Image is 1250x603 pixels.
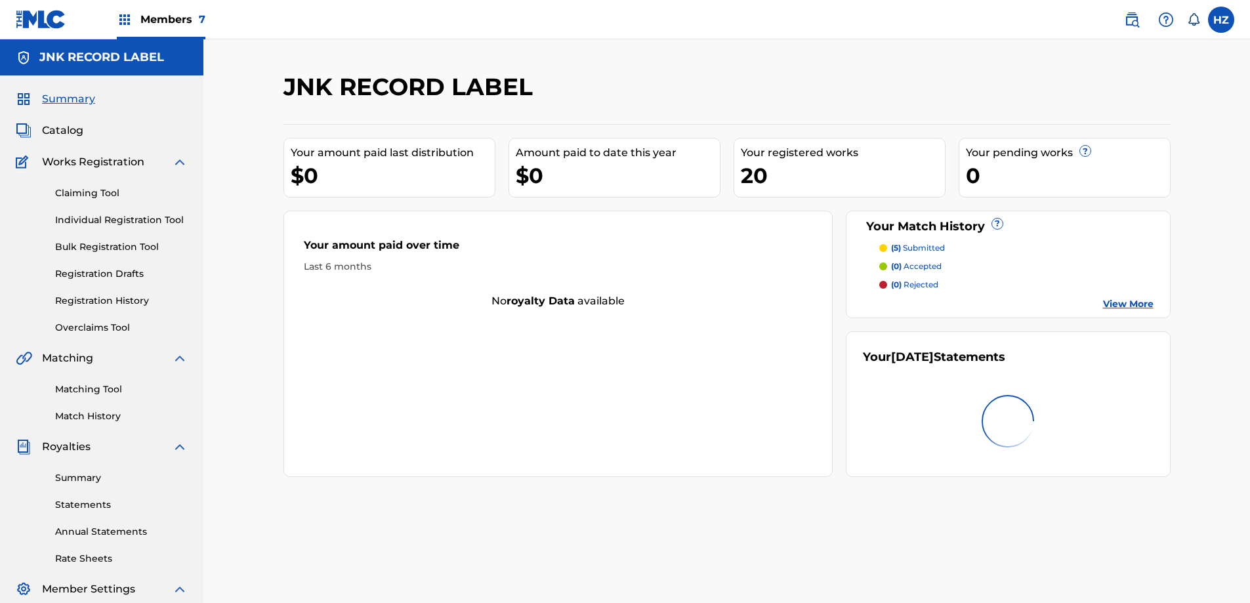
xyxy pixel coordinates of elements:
p: rejected [891,279,938,291]
a: (0) accepted [879,260,1154,272]
div: Amount paid to date this year [516,145,720,161]
span: ? [992,218,1003,229]
img: expand [172,350,188,366]
img: search [1124,12,1140,28]
span: [DATE] [891,350,934,364]
div: 20 [741,161,945,190]
a: View More [1103,297,1154,311]
div: Your amount paid over time [304,238,813,260]
div: Your pending works [966,145,1170,161]
span: Royalties [42,439,91,455]
a: (5) submitted [879,242,1154,254]
div: $0 [291,161,495,190]
img: Matching [16,350,32,366]
div: User Menu [1208,7,1234,33]
img: expand [172,581,188,597]
span: (0) [891,261,902,271]
a: Overclaims Tool [55,321,188,335]
a: (0) rejected [879,279,1154,291]
p: accepted [891,260,942,272]
a: Claiming Tool [55,186,188,200]
img: help [1158,12,1174,28]
span: Member Settings [42,581,135,597]
div: Your Match History [863,218,1154,236]
a: Statements [55,498,188,512]
div: $0 [516,161,720,190]
span: Catalog [42,123,83,138]
p: submitted [891,242,945,254]
div: Help [1153,7,1179,33]
img: preloader [974,387,1042,455]
a: Annual Statements [55,525,188,539]
span: Members [140,12,205,27]
div: Last 6 months [304,260,813,274]
a: Summary [55,471,188,485]
img: Accounts [16,50,31,66]
span: Works Registration [42,154,144,170]
a: Registration Drafts [55,267,188,281]
img: expand [172,154,188,170]
img: Works Registration [16,154,33,170]
img: Summary [16,91,31,107]
strong: royalty data [507,295,575,307]
h2: JNK RECORD LABEL [283,72,539,102]
a: CatalogCatalog [16,123,83,138]
img: Top Rightsholders [117,12,133,28]
div: 0 [966,161,1170,190]
a: Rate Sheets [55,552,188,566]
a: Public Search [1119,7,1145,33]
span: (0) [891,280,902,289]
a: Match History [55,409,188,423]
img: expand [172,439,188,455]
div: Your amount paid last distribution [291,145,495,161]
a: Bulk Registration Tool [55,240,188,254]
div: Notifications [1187,13,1200,26]
span: ? [1080,146,1091,156]
a: Registration History [55,294,188,308]
a: Individual Registration Tool [55,213,188,227]
img: Catalog [16,123,31,138]
div: Your Statements [863,348,1005,366]
div: Your registered works [741,145,945,161]
span: 7 [199,13,205,26]
a: Matching Tool [55,383,188,396]
div: No available [284,293,833,309]
span: (5) [891,243,901,253]
span: Summary [42,91,95,107]
img: Royalties [16,439,31,455]
a: SummarySummary [16,91,95,107]
img: MLC Logo [16,10,66,29]
span: Matching [42,350,93,366]
h5: JNK RECORD LABEL [39,50,164,65]
img: Member Settings [16,581,31,597]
